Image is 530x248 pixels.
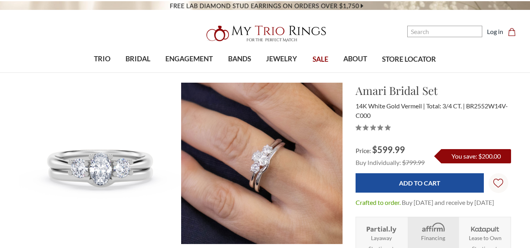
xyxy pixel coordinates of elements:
span: Price: [356,147,371,154]
button: submenu toggle [134,72,142,73]
h1: Amari Bridal Set [356,82,511,99]
span: BANDS [228,54,251,64]
strong: Layaway [371,234,392,242]
a: SALE [305,47,335,72]
img: My Trio Rings [202,21,328,46]
span: $599.99 [372,144,405,155]
button: submenu toggle [185,72,193,73]
span: TRIO [94,54,110,64]
svg: cart.cart_preview [508,28,516,36]
button: submenu toggle [236,72,243,73]
span: JEWELRY [266,54,297,64]
dt: Crafted to order. [356,198,401,207]
a: TRIO [86,46,118,72]
dd: Buy [DATE] and receive by [DATE] [402,198,494,207]
img: Affirm [417,222,449,234]
svg: Wish Lists [493,153,503,213]
a: Cart with 0 items [508,27,521,36]
span: SALE [313,54,328,64]
input: Add to Cart [356,173,484,193]
a: ENGAGEMENT [158,46,220,72]
strong: Financing [421,234,445,242]
span: ENGAGEMENT [165,54,213,64]
a: JEWELRY [258,46,305,72]
img: Layaway [365,222,397,234]
span: $799.99 [402,159,425,166]
button: submenu toggle [98,72,106,73]
a: My Trio Rings [154,21,376,46]
span: STORE LOCATOR [382,54,436,64]
input: Search [407,26,482,37]
strong: Lease to Own [469,234,502,242]
a: Wish Lists [489,173,508,193]
span: ABOUT [343,54,367,64]
span: BRIDAL [125,54,150,64]
span: 14K White Gold Vermeil [356,102,425,110]
span: You save: $200.00 [451,152,501,160]
a: STORE LOCATOR [375,47,444,72]
button: submenu toggle [351,72,359,73]
span: Buy Individually: [356,159,401,166]
a: BRIDAL [118,46,158,72]
a: Log in [487,27,503,36]
img: Photo of Amari 3/4 ct tw. Lab Grown Diamond Oval Solitaire Bridal Set 14K White [BR2552W-C000] [181,83,342,244]
img: Photo of Amari 3/4 ct tw. Lab Grown Diamond Oval Solitaire Bridal Set 14K White [BR2552W-C000] [19,83,180,244]
a: BANDS [221,46,258,72]
button: submenu toggle [278,72,286,73]
span: Total: 3/4 CT. [426,102,465,110]
img: Katapult [469,222,501,234]
a: ABOUT [336,46,375,72]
